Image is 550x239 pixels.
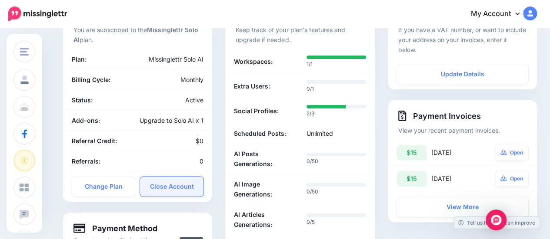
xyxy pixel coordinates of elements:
[397,171,427,187] div: $15
[397,145,427,160] div: $15
[72,56,87,63] b: Plan:
[138,95,210,105] div: Active
[495,145,528,160] a: Open
[300,128,373,138] div: Unlimited
[72,76,110,83] b: Billing Cycle:
[138,136,210,146] div: $0
[20,48,29,56] img: menu.png
[72,137,117,144] b: Referral Credit:
[234,128,286,138] b: Scheduled Posts:
[486,210,507,230] div: Open Intercom Messenger
[72,96,93,104] b: Status:
[234,56,273,66] b: Workspaces:
[200,157,203,165] span: 0
[113,54,210,64] div: Missinglettr Solo AI
[72,157,100,165] b: Referrals:
[234,179,293,199] b: AI Image Generations:
[140,177,204,196] a: Close Account
[307,60,366,69] p: 1/1
[398,111,527,121] h4: Payment Invoices
[398,25,527,55] p: If you have a VAT number, or want to include your address on your invoices, enter it below.
[234,149,293,169] b: AI Posts Generations:
[307,109,366,118] p: 2/3
[307,187,366,196] p: 0/50
[113,115,210,125] div: Upgrade to Solo AI x 1
[73,26,198,43] b: Missinglettr Solo AI
[431,171,480,187] div: [DATE]
[307,218,366,226] p: 0/5
[307,157,366,166] p: 0/50
[397,64,528,84] a: Update Details
[72,117,100,124] b: Add-ons:
[234,106,279,116] b: Social Profiles:
[495,171,528,187] a: Open
[236,25,364,45] p: Keep track of your plan's features and upgrade if needed.
[73,25,202,45] p: You are subscribed to the plan.
[462,3,537,25] a: My Account
[431,145,480,160] div: [DATE]
[8,7,67,21] img: Missinglettr
[307,85,366,93] p: 0/1
[398,125,527,135] p: View your recent payment invoices.
[73,223,157,233] h4: Payment Method
[234,210,293,229] b: AI Articles Generations:
[138,75,210,85] div: Monthly
[234,81,270,91] b: Extra Users:
[454,217,540,229] a: Tell us how we can improve
[72,177,136,196] a: Change Plan
[397,197,528,217] a: View More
